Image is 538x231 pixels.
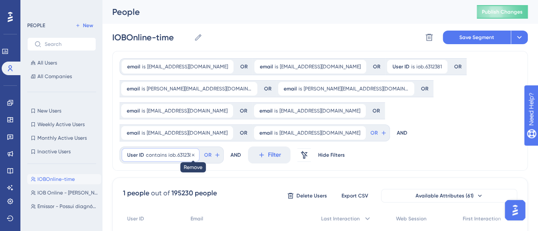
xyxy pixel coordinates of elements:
[421,85,428,92] div: OR
[502,197,528,223] iframe: UserGuiding AI Assistant Launcher
[27,133,96,143] button: Monthly Active Users
[27,106,96,116] button: New Users
[274,107,278,114] span: is
[370,130,378,136] span: OR
[275,63,278,70] span: is
[146,152,167,158] span: contains
[27,119,96,130] button: Weekly Active Users
[463,215,501,222] span: First Interaction
[268,150,281,160] span: Filter
[112,6,455,18] div: People
[396,215,427,222] span: Web Session
[112,31,191,43] input: Segment Name
[296,192,327,199] span: Delete Users
[142,63,145,70] span: is
[203,148,222,162] button: OR
[454,63,461,70] div: OR
[240,130,247,136] div: OR
[127,130,140,136] span: email
[459,34,494,41] span: Save Segment
[37,107,61,114] span: New Users
[20,2,53,12] span: Need Help?
[127,215,144,222] span: User ID
[280,63,361,70] span: [EMAIL_ADDRESS][DOMAIN_NAME]
[127,107,140,114] span: email
[27,22,45,29] div: PEOPLE
[284,85,297,92] span: email
[37,59,57,66] span: All Users
[27,201,101,211] button: Emissor - Possui diagnóstico e nova homepage
[27,58,96,68] button: All Users
[286,189,328,203] button: Delete Users
[260,63,273,70] span: email
[240,63,248,70] div: OR
[37,203,98,210] span: Emissor - Possui diagnóstico e nova homepage
[37,148,71,155] span: Inactive Users
[27,188,101,198] button: IOB Online - [PERSON_NAME]
[27,174,101,184] button: IOBOnline-time
[37,73,72,80] span: All Companies
[373,107,380,114] div: OR
[83,22,93,29] span: New
[411,63,415,70] span: is
[142,85,145,92] span: is
[127,85,140,92] span: email
[45,41,89,47] input: Search
[27,71,96,82] button: All Companies
[147,130,228,136] span: [EMAIL_ADDRESS][DOMAIN_NAME]
[342,192,368,199] span: Export CSV
[204,152,211,158] span: OR
[333,189,376,203] button: Export CSV
[147,85,252,92] span: [PERSON_NAME][EMAIL_ADDRESS][DOMAIN_NAME]
[127,152,144,158] span: User ID
[142,107,145,114] span: is
[443,31,511,44] button: Save Segment
[397,124,407,141] div: AND
[477,5,528,19] button: Publish Changes
[373,63,380,70] div: OR
[27,146,96,157] button: Inactive Users
[393,63,410,70] span: User ID
[248,146,290,163] button: Filter
[37,189,98,196] span: IOB Online - [PERSON_NAME]
[369,126,388,140] button: OR
[37,121,85,128] span: Weekly Active Users
[231,146,241,163] div: AND
[72,20,96,31] button: New
[37,176,75,183] span: IOBOnline-time
[274,130,278,136] span: is
[259,107,273,114] span: email
[191,215,203,222] span: Email
[123,188,149,198] div: 1 people
[318,152,345,158] span: Hide Filters
[381,189,517,203] button: Available Attributes (61)
[416,63,442,70] span: iob.6312381
[142,130,145,136] span: is
[264,85,271,92] div: OR
[318,148,345,162] button: Hide Filters
[416,192,474,199] span: Available Attributes (61)
[304,85,409,92] span: [PERSON_NAME][EMAIL_ADDRESS][DOMAIN_NAME]
[279,107,360,114] span: [EMAIL_ADDRESS][DOMAIN_NAME]
[279,130,360,136] span: [EMAIL_ADDRESS][DOMAIN_NAME]
[240,107,247,114] div: OR
[151,188,170,198] div: out of
[299,85,302,92] span: is
[37,135,87,141] span: Monthly Active Users
[147,63,228,70] span: [EMAIL_ADDRESS][DOMAIN_NAME]
[321,215,360,222] span: Last Interaction
[127,63,140,70] span: email
[259,130,273,136] span: email
[147,107,228,114] span: [EMAIL_ADDRESS][DOMAIN_NAME]
[171,188,217,198] div: 195230 people
[168,152,194,158] span: iob.6312381
[482,8,523,15] span: Publish Changes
